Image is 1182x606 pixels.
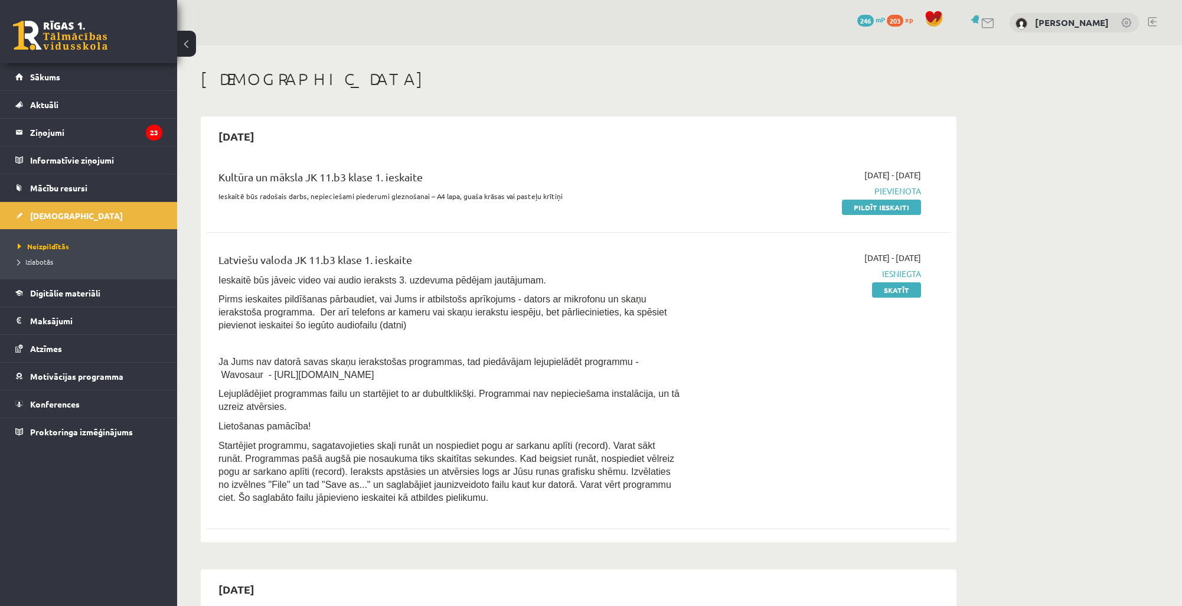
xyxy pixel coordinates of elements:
h2: [DATE] [207,122,266,150]
a: Sākums [15,63,162,90]
span: Pievienota [698,185,921,197]
a: Atzīmes [15,335,162,362]
a: Konferences [15,390,162,418]
span: Sākums [30,71,60,82]
a: Skatīt [872,282,921,298]
span: Proktoringa izmēģinājums [30,426,133,437]
span: Lejuplādējiet programmas failu un startējiet to ar dubultklikšķi. Programmai nav nepieciešama ins... [218,389,680,412]
a: Rīgas 1. Tālmācības vidusskola [13,21,107,50]
span: Aktuāli [30,99,58,110]
a: Digitālie materiāli [15,279,162,307]
a: Proktoringa izmēģinājums [15,418,162,445]
span: [DEMOGRAPHIC_DATA] [30,210,123,221]
h1: [DEMOGRAPHIC_DATA] [201,69,956,89]
span: Ja Jums nav datorā savas skaņu ierakstošas programmas, tad piedāvājam lejupielādēt programmu - Wa... [218,357,638,380]
span: xp [905,15,913,24]
span: [DATE] - [DATE] [864,252,921,264]
span: 246 [857,15,874,27]
a: Maksājumi [15,307,162,334]
span: Izlabotās [18,257,53,266]
a: Pildīt ieskaiti [842,200,921,215]
a: 203 xp [887,15,919,24]
h2: [DATE] [207,575,266,603]
div: Latviešu valoda JK 11.b3 klase 1. ieskaite [218,252,681,273]
span: mP [876,15,885,24]
a: Informatīvie ziņojumi [15,146,162,174]
span: Startējiet programmu, sagatavojieties skaļi runāt un nospiediet pogu ar sarkanu aplīti (record). ... [218,441,674,503]
span: Lietošanas pamācība! [218,421,311,431]
a: [DEMOGRAPHIC_DATA] [15,202,162,229]
a: Ziņojumi23 [15,119,162,146]
a: Mācību resursi [15,174,162,201]
span: Digitālie materiāli [30,288,100,298]
span: Pirms ieskaites pildīšanas pārbaudiet, vai Jums ir atbilstošs aprīkojums - dators ar mikrofonu un... [218,294,667,330]
a: Izlabotās [18,256,165,267]
legend: Ziņojumi [30,119,162,146]
span: Konferences [30,399,80,409]
a: Neizpildītās [18,241,165,252]
a: 246 mP [857,15,885,24]
span: [DATE] - [DATE] [864,169,921,181]
span: Motivācijas programma [30,371,123,382]
span: Neizpildītās [18,242,69,251]
img: Andris Simanovičs [1016,18,1027,30]
i: 23 [146,125,162,141]
a: Motivācijas programma [15,363,162,390]
legend: Informatīvie ziņojumi [30,146,162,174]
span: Mācību resursi [30,183,87,193]
span: 203 [887,15,903,27]
p: Ieskaitē būs radošais darbs, nepieciešami piederumi gleznošanai – A4 lapa, guaša krāsas vai paste... [218,191,681,201]
div: Kultūra un māksla JK 11.b3 klase 1. ieskaite [218,169,681,191]
span: Atzīmes [30,343,62,354]
span: Iesniegta [698,268,921,280]
a: Aktuāli [15,91,162,118]
legend: Maksājumi [30,307,162,334]
a: [PERSON_NAME] [1035,17,1109,28]
span: Ieskaitē būs jāveic video vai audio ieraksts 3. uzdevuma pēdējam jautājumam. [218,275,546,285]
